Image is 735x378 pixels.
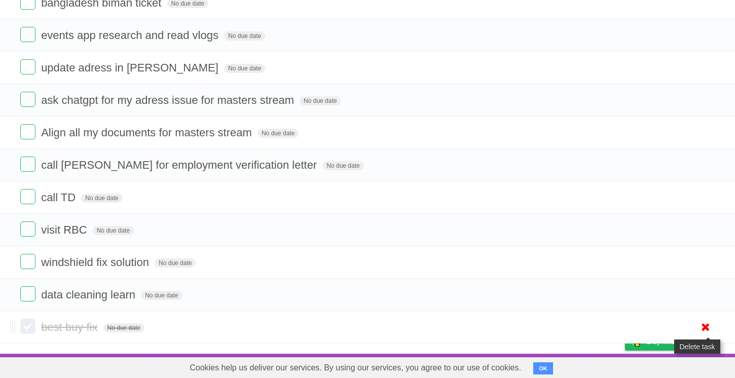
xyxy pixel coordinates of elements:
[179,358,531,378] span: Cookies help us deliver our services. By using our services, you agree to our use of cookies.
[322,161,363,170] span: No due date
[20,254,35,269] label: Done
[41,321,100,333] span: best buy fix
[20,286,35,301] label: Done
[41,256,152,269] span: windshield fix solution
[258,129,299,138] span: No due date
[41,29,221,42] span: events app research and read vlogs
[41,288,138,301] span: data cleaning learn
[651,356,715,375] a: Suggest a feature
[20,189,35,204] label: Done
[41,94,297,106] span: ask chatgpt for my adress issue for masters stream
[20,59,35,74] label: Done
[20,319,35,334] label: Done
[20,27,35,42] label: Done
[533,362,553,374] button: OK
[490,356,511,375] a: About
[41,223,89,236] span: visit RBC
[524,356,565,375] a: Developers
[20,221,35,237] label: Done
[20,124,35,139] label: Done
[577,356,600,375] a: Terms
[41,159,319,171] span: call [PERSON_NAME] for employment verification letter
[81,194,122,203] span: No due date
[224,31,265,41] span: No due date
[141,291,182,300] span: No due date
[103,323,144,332] span: No due date
[300,96,341,105] span: No due date
[20,92,35,107] label: Done
[646,332,710,350] span: Buy me a coffee
[224,64,265,73] span: No due date
[612,356,638,375] a: Privacy
[41,191,78,204] span: call TD
[41,126,254,139] span: Align all my documents for masters stream
[155,258,196,268] span: No due date
[93,226,134,235] span: No due date
[20,157,35,172] label: Done
[41,61,221,74] span: update adress in [PERSON_NAME]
